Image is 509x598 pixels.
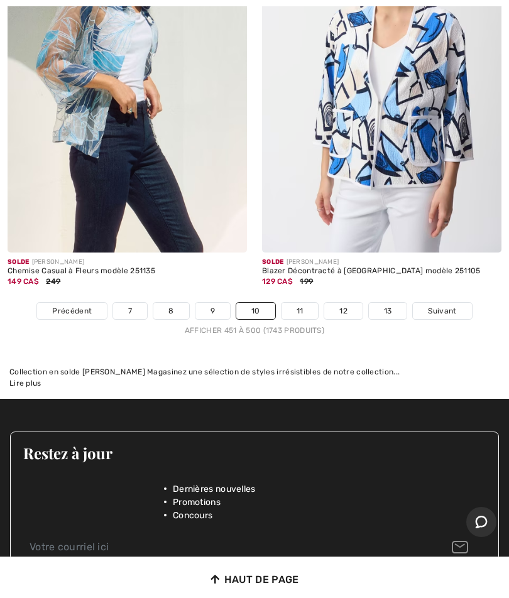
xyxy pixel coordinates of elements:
[300,277,313,286] span: 199
[324,303,363,319] a: 12
[37,303,107,319] a: Précédent
[173,482,256,496] span: Dernières nouvelles
[262,277,293,286] span: 129 CA$
[8,258,247,267] div: [PERSON_NAME]
[23,445,486,461] h3: Restez à jour
[195,303,230,319] a: 9
[153,303,189,319] a: 8
[8,277,39,286] span: 149 CA$
[262,258,284,266] span: Solde
[262,267,501,276] div: Blazer Décontracté à [GEOGRAPHIC_DATA] modèle 251105
[413,303,471,319] a: Suivant
[173,496,221,509] span: Promotions
[428,305,456,317] span: Suivant
[173,509,212,522] span: Concours
[46,277,60,286] span: 249
[466,507,496,538] iframe: Ouvre un widget dans lequel vous pouvez chatter avec l’un de nos agents
[262,258,501,267] div: [PERSON_NAME]
[52,305,92,317] span: Précédent
[23,533,486,562] input: Votre courriel ici
[8,267,247,276] div: Chemise Casual à Fleurs modèle 251135
[9,379,41,388] span: Lire plus
[8,258,30,266] span: Solde
[236,303,275,319] a: 10
[282,303,319,319] a: 11
[113,303,147,319] a: 7
[369,303,407,319] a: 13
[9,366,500,378] div: Collection en solde [PERSON_NAME] Magasinez une sélection de styles irrésistibles de notre collec...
